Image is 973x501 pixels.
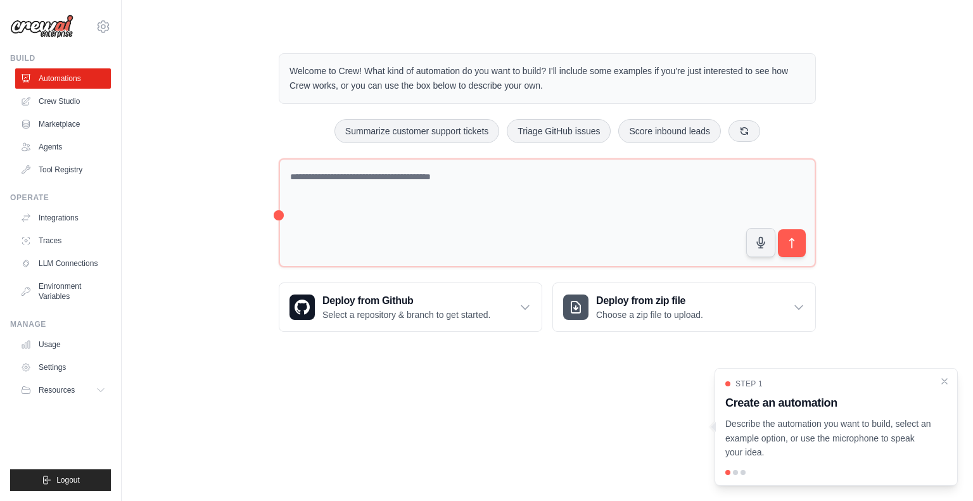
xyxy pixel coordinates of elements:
button: Triage GitHub issues [507,119,611,143]
button: Score inbound leads [618,119,721,143]
span: Resources [39,385,75,395]
a: Tool Registry [15,160,111,180]
h3: Deploy from Github [322,293,490,308]
button: Summarize customer support tickets [334,119,499,143]
a: Usage [15,334,111,355]
p: Welcome to Crew! What kind of automation do you want to build? I'll include some examples if you'... [289,64,805,93]
a: Traces [15,231,111,251]
p: Describe the automation you want to build, select an example option, or use the microphone to spe... [725,417,932,460]
img: Logo [10,15,73,39]
h3: Deploy from zip file [596,293,703,308]
span: Step 1 [735,379,763,389]
button: Logout [10,469,111,491]
div: Operate [10,193,111,203]
p: Choose a zip file to upload. [596,308,703,321]
span: Logout [56,475,80,485]
p: Select a repository & branch to get started. [322,308,490,321]
h3: Create an automation [725,394,932,412]
button: Resources [15,380,111,400]
a: Marketplace [15,114,111,134]
div: Build [10,53,111,63]
a: Crew Studio [15,91,111,111]
div: Manage [10,319,111,329]
a: Automations [15,68,111,89]
a: LLM Connections [15,253,111,274]
a: Integrations [15,208,111,228]
a: Settings [15,357,111,377]
button: Close walkthrough [939,376,950,386]
a: Agents [15,137,111,157]
a: Environment Variables [15,276,111,307]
